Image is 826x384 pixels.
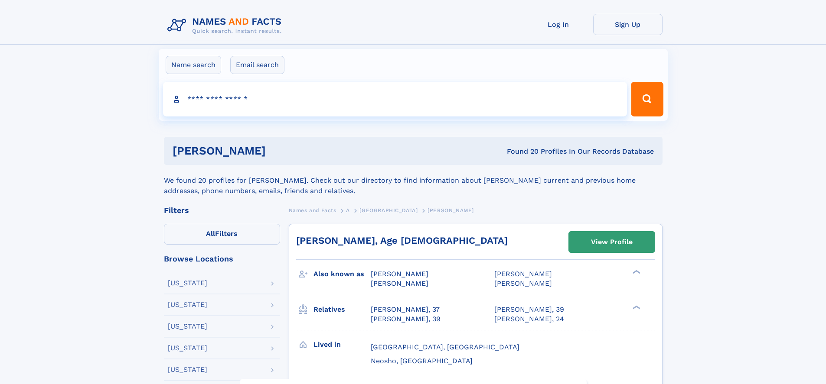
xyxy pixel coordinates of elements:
[371,270,428,278] span: [PERSON_NAME]
[494,270,552,278] span: [PERSON_NAME]
[631,82,663,116] button: Search Button
[313,337,371,352] h3: Lived in
[494,279,552,287] span: [PERSON_NAME]
[164,207,280,214] div: Filters
[569,232,655,252] a: View Profile
[168,280,207,287] div: [US_STATE]
[289,205,336,216] a: Names and Facts
[593,14,663,35] a: Sign Up
[168,301,207,308] div: [US_STATE]
[168,323,207,330] div: [US_STATE]
[313,267,371,281] h3: Also known as
[164,255,280,263] div: Browse Locations
[524,14,593,35] a: Log In
[630,304,641,310] div: ❯
[371,314,441,324] a: [PERSON_NAME], 39
[630,269,641,275] div: ❯
[164,165,663,196] div: We found 20 profiles for [PERSON_NAME]. Check out our directory to find information about [PERSON...
[371,343,519,351] span: [GEOGRAPHIC_DATA], [GEOGRAPHIC_DATA]
[164,14,289,37] img: Logo Names and Facts
[359,207,418,213] span: [GEOGRAPHIC_DATA]
[359,205,418,216] a: [GEOGRAPHIC_DATA]
[173,145,386,156] h1: [PERSON_NAME]
[168,345,207,352] div: [US_STATE]
[206,229,215,238] span: All
[346,207,350,213] span: A
[371,279,428,287] span: [PERSON_NAME]
[163,82,627,116] input: search input
[166,56,221,74] label: Name search
[591,232,633,252] div: View Profile
[494,314,564,324] a: [PERSON_NAME], 24
[428,207,474,213] span: [PERSON_NAME]
[386,147,654,156] div: Found 20 Profiles In Our Records Database
[313,302,371,317] h3: Relatives
[371,357,473,365] span: Neosho, [GEOGRAPHIC_DATA]
[168,366,207,373] div: [US_STATE]
[230,56,284,74] label: Email search
[296,235,508,246] a: [PERSON_NAME], Age [DEMOGRAPHIC_DATA]
[346,205,350,216] a: A
[494,305,564,314] a: [PERSON_NAME], 39
[164,224,280,245] label: Filters
[371,305,440,314] a: [PERSON_NAME], 37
